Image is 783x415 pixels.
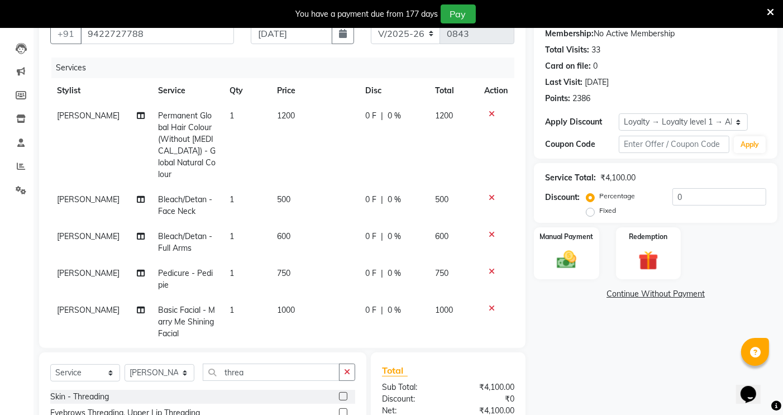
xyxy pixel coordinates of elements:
[545,116,619,128] div: Apply Discount
[441,4,476,23] button: Pay
[536,288,775,300] a: Continue Without Payment
[629,232,667,242] label: Redemption
[374,381,448,393] div: Sub Total:
[545,77,583,88] div: Last Visit:
[365,304,376,316] span: 0 F
[270,78,359,103] th: Price
[428,78,478,103] th: Total
[632,249,664,273] img: _gift.svg
[277,231,290,241] span: 600
[435,268,448,278] span: 750
[478,78,514,103] th: Action
[619,136,729,153] input: Enter Offer / Coupon Code
[223,78,270,103] th: Qty
[599,206,616,216] label: Fixed
[57,268,120,278] span: [PERSON_NAME]
[435,194,448,204] span: 500
[50,78,151,103] th: Stylist
[203,364,340,381] input: Search or Scan
[545,192,580,203] div: Discount:
[388,194,401,206] span: 0 %
[230,305,234,315] span: 1
[365,268,376,279] span: 0 F
[545,93,570,104] div: Points:
[545,44,589,56] div: Total Visits:
[57,111,120,121] span: [PERSON_NAME]
[388,110,401,122] span: 0 %
[365,194,376,206] span: 0 F
[448,393,523,405] div: ₹0
[545,139,619,150] div: Coupon Code
[382,365,408,376] span: Total
[545,28,594,40] div: Membership:
[277,111,295,121] span: 1200
[296,8,438,20] div: You have a payment due from 177 days
[540,232,594,242] label: Manual Payment
[381,110,383,122] span: |
[80,23,234,44] input: Search by Name/Mobile/Email/Code
[585,77,609,88] div: [DATE]
[57,231,120,241] span: [PERSON_NAME]
[57,194,120,204] span: [PERSON_NAME]
[151,78,223,103] th: Service
[545,28,766,40] div: No Active Membership
[230,231,234,241] span: 1
[736,370,772,404] iframe: chat widget
[435,111,453,121] span: 1200
[381,231,383,242] span: |
[359,78,428,103] th: Disc
[50,23,82,44] button: +91
[277,305,295,315] span: 1000
[388,304,401,316] span: 0 %
[277,268,290,278] span: 750
[734,136,766,153] button: Apply
[158,305,215,338] span: Basic Facial - Marry Me Shining Facial
[158,111,216,179] span: Permanent Global Hair Colour (Without [MEDICAL_DATA]) - Global Natural Colour
[600,172,636,184] div: ₹4,100.00
[57,305,120,315] span: [PERSON_NAME]
[50,391,109,403] div: Skin - Threading
[545,60,591,72] div: Card on file:
[388,231,401,242] span: 0 %
[448,381,523,393] div: ₹4,100.00
[230,194,234,204] span: 1
[158,268,213,290] span: Pedicure - Pedipie
[277,194,290,204] span: 500
[374,393,448,405] div: Discount:
[158,194,212,216] span: Bleach/Detan - Face Neck
[381,268,383,279] span: |
[572,93,590,104] div: 2386
[230,268,234,278] span: 1
[365,231,376,242] span: 0 F
[435,231,448,241] span: 600
[365,110,376,122] span: 0 F
[545,172,596,184] div: Service Total:
[591,44,600,56] div: 33
[435,305,453,315] span: 1000
[388,268,401,279] span: 0 %
[158,231,212,253] span: Bleach/Detan - Full Arms
[381,194,383,206] span: |
[51,58,523,78] div: Services
[593,60,598,72] div: 0
[381,304,383,316] span: |
[230,111,234,121] span: 1
[599,191,635,201] label: Percentage
[551,249,583,271] img: _cash.svg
